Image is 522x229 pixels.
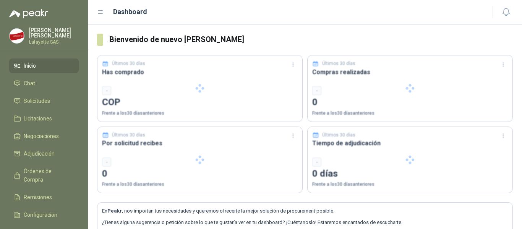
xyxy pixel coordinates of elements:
b: Peakr [107,208,122,214]
a: Adjudicación [9,146,79,161]
a: Configuración [9,208,79,222]
h1: Dashboard [113,6,147,17]
a: Inicio [9,58,79,73]
a: Órdenes de Compra [9,164,79,187]
p: Lafayette SAS [29,40,79,44]
span: Licitaciones [24,114,52,123]
a: Chat [9,76,79,91]
a: Solicitudes [9,94,79,108]
span: Adjudicación [24,149,55,158]
h3: Bienvenido de nuevo [PERSON_NAME] [109,34,513,45]
span: Inicio [24,62,36,70]
img: Logo peakr [9,9,48,18]
a: Negociaciones [9,129,79,143]
a: Remisiones [9,190,79,205]
a: Licitaciones [9,111,79,126]
span: Órdenes de Compra [24,167,71,184]
p: [PERSON_NAME] [PERSON_NAME] [29,28,79,38]
span: Negociaciones [24,132,59,140]
span: Remisiones [24,193,52,201]
img: Company Logo [10,29,24,43]
p: ¿Tienes alguna sugerencia o petición sobre lo que te gustaría ver en tu dashboard? ¡Cuéntanoslo! ... [102,219,508,226]
p: En , nos importan tus necesidades y queremos ofrecerte la mejor solución de procurement posible. [102,207,508,215]
span: Chat [24,79,35,88]
span: Configuración [24,211,57,219]
span: Solicitudes [24,97,50,105]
